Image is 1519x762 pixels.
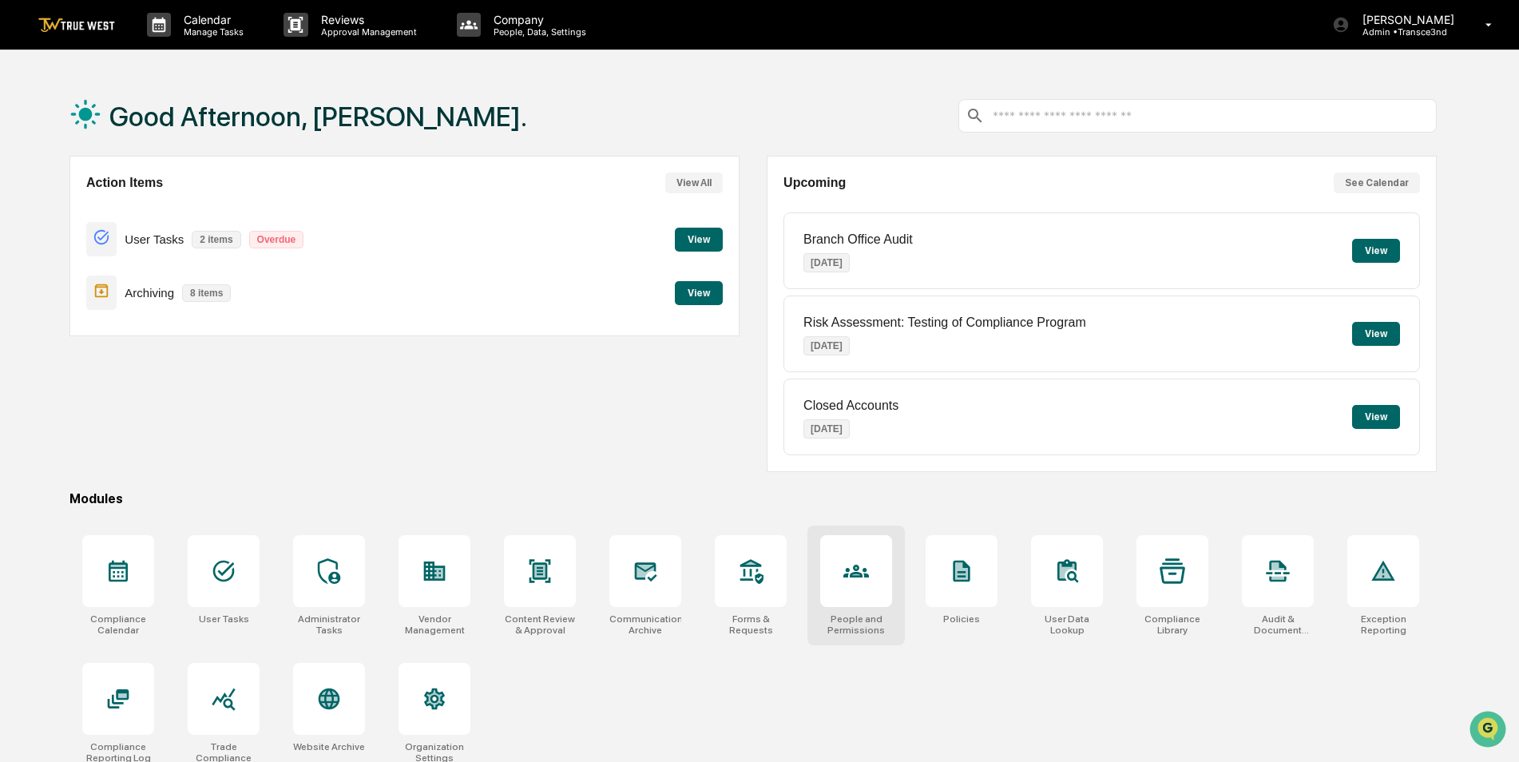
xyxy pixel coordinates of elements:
button: Start new chat [272,127,291,146]
p: 2 items [192,231,240,248]
div: Policies [943,613,980,625]
div: Start new chat [54,122,262,138]
p: Approval Management [308,26,425,38]
p: Closed Accounts [803,399,898,413]
div: 🗄️ [116,203,129,216]
span: Attestations [132,201,198,217]
span: Preclearance [32,201,103,217]
span: Pylon [159,271,193,283]
div: We're available if you need us! [54,138,202,151]
p: [DATE] [803,419,850,439]
p: Company [481,13,594,26]
div: Vendor Management [399,613,470,636]
button: View [675,228,723,252]
div: Modules [69,491,1437,506]
p: Branch Office Audit [803,232,913,247]
button: View [1352,405,1400,429]
p: How can we help? [16,34,291,59]
p: Calendar [171,13,252,26]
p: People, Data, Settings [481,26,594,38]
div: Content Review & Approval [504,613,576,636]
div: Compliance Calendar [82,613,154,636]
span: Data Lookup [32,232,101,248]
img: 1746055101610-c473b297-6a78-478c-a979-82029cc54cd1 [16,122,45,151]
p: User Tasks [125,232,184,246]
div: Compliance Library [1136,613,1208,636]
p: Risk Assessment: Testing of Compliance Program [803,316,1086,330]
div: People and Permissions [820,613,892,636]
h2: Upcoming [783,176,846,190]
iframe: Open customer support [1468,709,1511,752]
div: Exception Reporting [1347,613,1419,636]
p: Archiving [125,286,174,300]
h2: Action Items [86,176,163,190]
p: [DATE] [803,253,850,272]
a: View [675,231,723,246]
button: View [675,281,723,305]
p: Admin • Transce3nd [1350,26,1462,38]
input: Clear [42,73,264,89]
button: View [1352,239,1400,263]
div: 🔎 [16,233,29,246]
button: View All [665,173,723,193]
button: View [1352,322,1400,346]
a: 🗄️Attestations [109,195,204,224]
div: Administrator Tasks [293,613,365,636]
div: 🖐️ [16,203,29,216]
a: View [675,284,723,300]
div: Communications Archive [609,613,681,636]
p: [DATE] [803,336,850,355]
a: Powered byPylon [113,270,193,283]
img: logo [38,18,115,33]
p: 8 items [182,284,231,302]
p: Manage Tasks [171,26,252,38]
a: 🔎Data Lookup [10,225,107,254]
div: Website Archive [293,741,365,752]
div: Forms & Requests [715,613,787,636]
p: Overdue [249,231,304,248]
div: User Data Lookup [1031,613,1103,636]
div: User Tasks [199,613,249,625]
p: Reviews [308,13,425,26]
p: [PERSON_NAME] [1350,13,1462,26]
a: 🖐️Preclearance [10,195,109,224]
button: See Calendar [1334,173,1420,193]
div: Audit & Document Logs [1242,613,1314,636]
h1: Good Afternoon, [PERSON_NAME]. [109,101,527,133]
